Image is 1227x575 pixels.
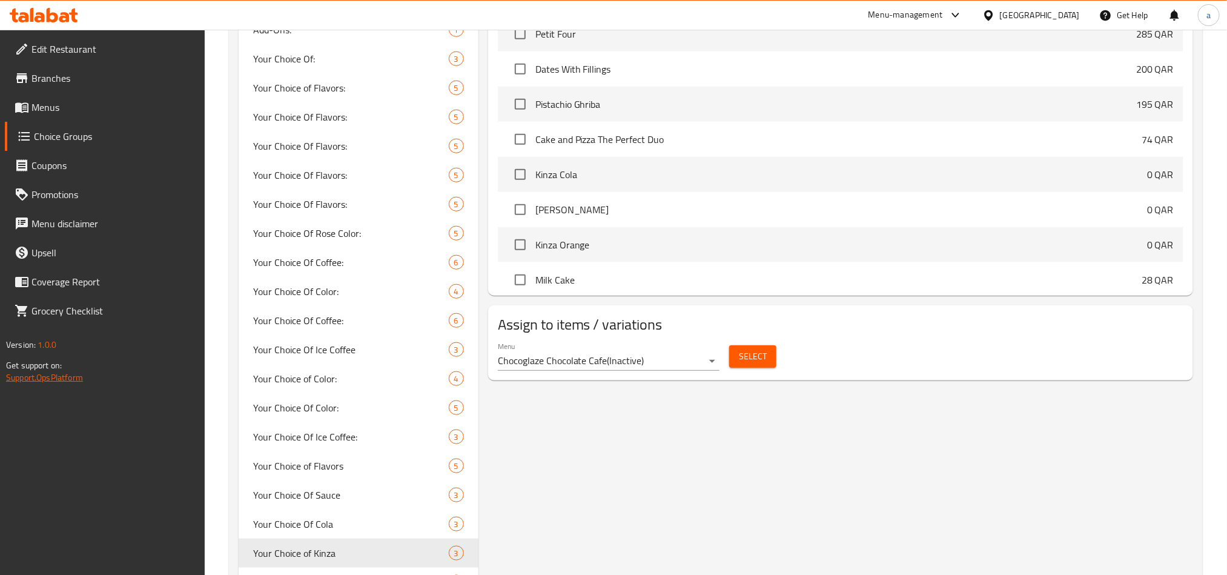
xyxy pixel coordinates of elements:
p: 285 QAR [1136,27,1174,41]
div: Your Choice Of Rose Color:5 [239,219,478,248]
span: Kinza Cola [535,167,1147,182]
div: Your Choice Of Flavors:5 [239,102,478,131]
span: Menus [31,100,195,115]
p: 0 QAR [1147,202,1174,217]
span: Kinza Orange [535,238,1147,252]
div: Choices [449,226,464,241]
span: 6 [449,257,463,268]
div: Your Choice Of:3 [239,44,478,73]
div: Chocoglaze Chocolate Cafe(Inactive) [498,351,720,371]
span: Your Choice Of Rose Color: [253,226,449,241]
span: Select choice [508,267,533,293]
span: Select choice [508,21,533,47]
div: Choices [449,488,464,502]
span: Select choice [508,91,533,117]
div: Choices [449,168,464,182]
div: Your Choice Of Ice Coffee:3 [239,422,478,451]
span: 3 [449,548,463,559]
span: Menu disclaimer [31,216,195,231]
div: Your Choice Of Flavors:5 [239,190,478,219]
span: Your Choice of Flavors: [253,81,449,95]
a: Coupons [5,151,205,180]
div: Choices [449,110,464,124]
span: Version: [6,337,36,353]
p: 200 QAR [1136,62,1174,76]
a: Grocery Checklist [5,296,205,325]
p: 28 QAR [1142,273,1174,287]
div: Choices [449,255,464,270]
span: Your Choice Of Color: [253,401,449,415]
span: 4 [449,286,463,297]
span: Your Choice Of Flavors: [253,139,449,153]
span: Your Choice Of Ice Coffee [253,342,449,357]
div: Choices [449,342,464,357]
div: Your Choice Of Ice Coffee3 [239,335,478,364]
p: 0 QAR [1147,238,1174,252]
span: Your Choice Of: [253,52,449,66]
a: Coverage Report [5,267,205,296]
span: Your Choice Of Flavors: [253,110,449,124]
span: Select choice [508,162,533,187]
div: Choices [449,139,464,153]
span: Upsell [31,245,195,260]
span: 3 [449,431,463,443]
a: Support.OpsPlatform [6,370,83,385]
div: Your Choice Of Coffee:6 [239,306,478,335]
div: Choices [449,81,464,95]
span: Your Choice Of Coffee: [253,313,449,328]
span: Milk Cake [535,273,1142,287]
div: Your Choice Of Color:5 [239,393,478,422]
span: Your Choice Of Coffee: [253,255,449,270]
span: Your Choice of Color: [253,371,449,386]
div: Your Choice Of Sauce3 [239,480,478,510]
span: Your Choice Of Ice Coffee: [253,430,449,444]
span: Dates With Fillings [535,62,1136,76]
div: Your Choice Of Coffee:6 [239,248,478,277]
span: 3 [449,519,463,530]
span: Choice Groups [34,129,195,144]
span: [PERSON_NAME] [535,202,1147,217]
span: Your Choice Of Color: [253,284,449,299]
span: Cake and Pizza The Perfect Duo [535,132,1142,147]
span: Your Choice of Kinza [253,546,449,560]
span: a [1206,8,1211,22]
div: Your Choice Of Color:4 [239,277,478,306]
div: Choices [449,371,464,386]
span: Add-Ons: [253,22,449,37]
div: Choices [449,401,464,415]
p: 195 QAR [1136,97,1174,111]
span: Get support on: [6,357,62,373]
span: 1.0.0 [38,337,56,353]
div: Choices [449,459,464,473]
span: 5 [449,170,463,181]
span: Your Choice Of Sauce [253,488,449,502]
span: 3 [449,344,463,356]
button: Select [729,345,776,368]
div: Choices [449,517,464,531]
span: 5 [449,460,463,472]
div: Choices [449,52,464,66]
p: 74 QAR [1142,132,1174,147]
div: Choices [449,313,464,328]
div: Your Choice Of Flavors:5 [239,131,478,161]
span: 5 [449,111,463,123]
span: 5 [449,402,463,414]
a: Menus [5,93,205,122]
span: 5 [449,141,463,152]
span: Select choice [508,197,533,222]
span: Select choice [508,56,533,82]
span: 5 [449,228,463,239]
a: Menu disclaimer [5,209,205,238]
span: Petit Four [535,27,1136,41]
label: Menu [498,343,515,350]
span: Select choice [508,127,533,152]
span: Your Choice Of Cola [253,517,449,531]
span: Select [739,349,767,364]
div: Your Choice Of Cola3 [239,510,478,539]
div: Your Choice of Flavors5 [239,451,478,480]
span: 6 [449,315,463,327]
span: Your Choice Of Flavors: [253,168,449,182]
span: 4 [449,373,463,385]
div: Your Choice Of Flavors:5 [239,161,478,190]
p: 0 QAR [1147,167,1174,182]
